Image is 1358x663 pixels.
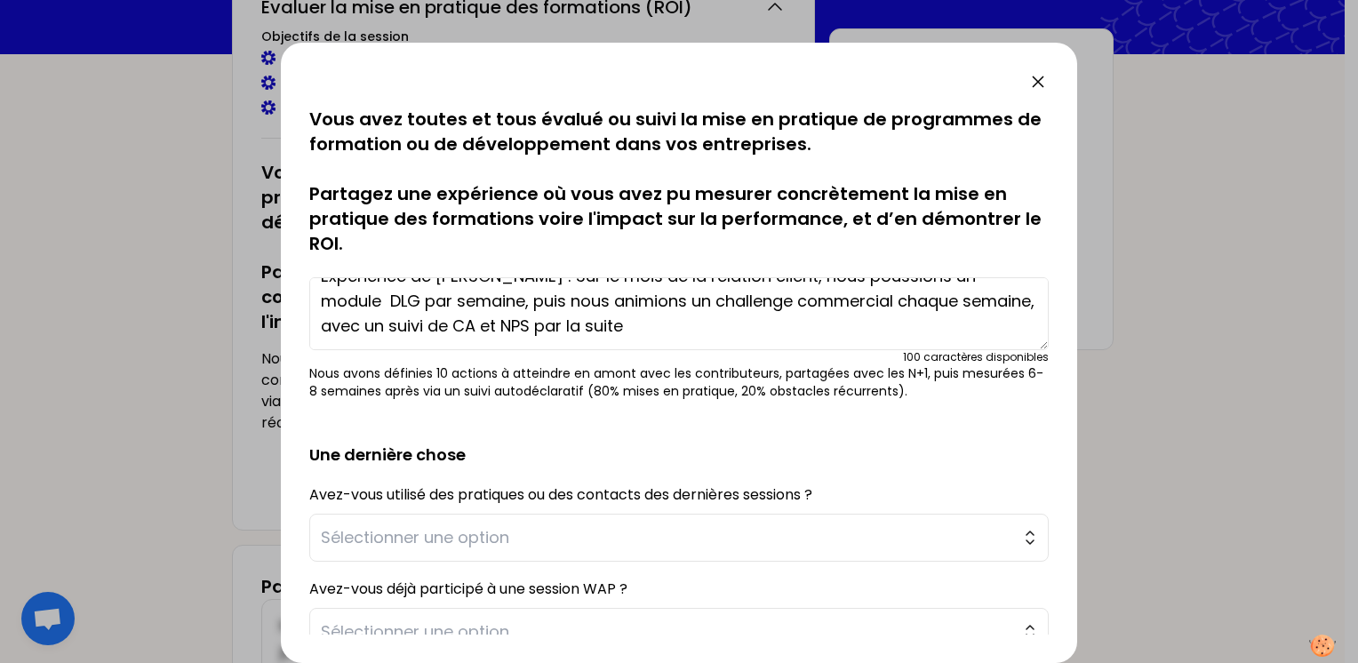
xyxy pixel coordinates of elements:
div: 100 caractères disponibles [903,350,1049,364]
h2: Une dernière chose [309,414,1049,467]
button: Sélectionner une option [309,608,1049,656]
p: Nous avons définies 10 actions à atteindre en amont avec les contributeurs, partagées avec les N+... [309,364,1049,400]
span: Sélectionner une option [321,619,1012,644]
label: Avez-vous déjà participé à une session WAP ? [309,579,627,599]
p: Vous avez toutes et tous évalué ou suivi la mise en pratique de programmes de formation ou de dév... [309,107,1049,256]
button: Sélectionner une option [309,514,1049,562]
span: Sélectionner une option [321,525,1012,550]
textarea: Expérience de [PERSON_NAME] : Sur le mois de la relation client, nous poussions un module DLG par... [309,277,1049,350]
label: Avez-vous utilisé des pratiques ou des contacts des dernières sessions ? [309,484,812,505]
